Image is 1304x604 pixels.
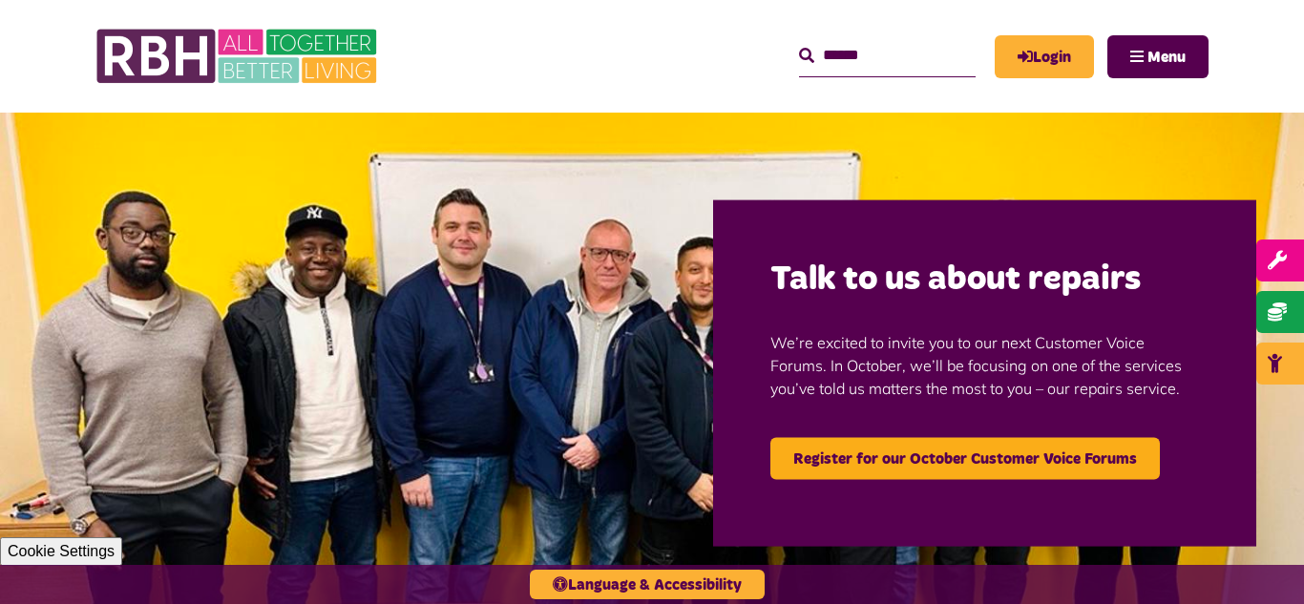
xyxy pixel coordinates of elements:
[770,302,1199,427] p: We’re excited to invite you to our next Customer Voice Forums. In October, we’ll be focusing on o...
[770,257,1199,302] h2: Talk to us about repairs
[95,19,382,94] img: RBH
[770,437,1160,479] a: Register for our October Customer Voice Forums
[1147,50,1186,65] span: Menu
[995,35,1094,78] a: MyRBH
[530,570,765,599] button: Language & Accessibility
[1107,35,1209,78] button: Navigation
